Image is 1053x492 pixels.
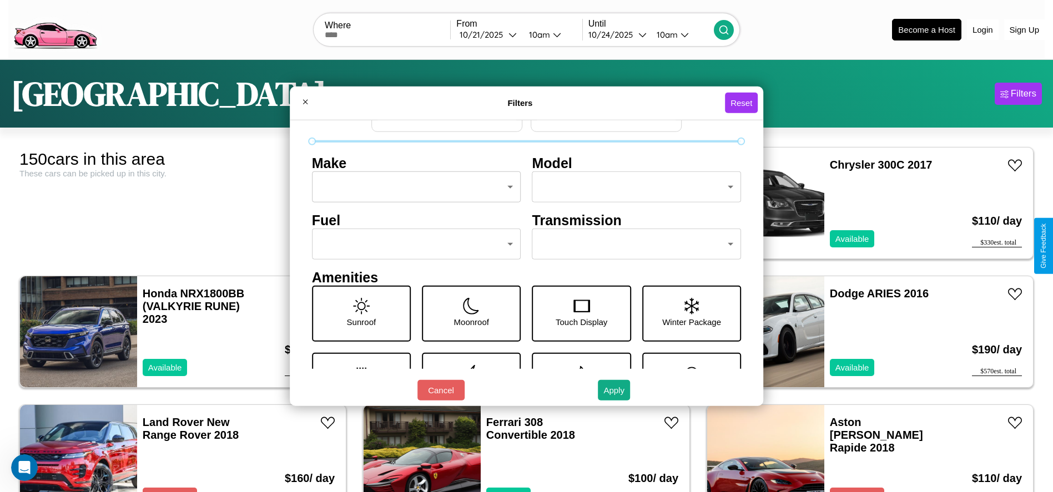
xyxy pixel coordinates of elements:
[347,314,376,329] p: Sunroof
[662,314,721,329] p: Winter Package
[830,287,929,300] a: Dodge ARIES 2016
[315,98,725,108] h4: Filters
[148,360,182,375] p: Available
[325,21,450,31] label: Where
[648,29,714,40] button: 10am
[11,454,38,481] iframe: Intercom live chat
[1011,88,1036,99] div: Filters
[892,19,961,40] button: Become a Host
[972,204,1022,239] h3: $ 110 / day
[523,29,553,40] div: 10am
[532,155,742,171] h4: Model
[312,269,742,285] h4: Amenities
[588,29,638,40] div: 10 / 24 / 2025
[972,239,1022,247] div: $ 330 est. total
[532,212,742,228] h4: Transmission
[285,367,335,376] div: $ 600 est. total
[417,380,465,400] button: Cancel
[1040,224,1047,268] div: Give Feedback
[486,416,575,441] a: Ferrari 308 Convertible 2018
[520,29,582,40] button: 10am
[11,71,326,116] h1: [GEOGRAPHIC_DATA]
[972,367,1022,376] div: $ 570 est. total
[312,155,521,171] h4: Make
[143,416,239,441] a: Land Rover New Range Rover 2018
[143,287,244,325] a: Honda NRX1800BB (VALKYRIE RUNE) 2023
[588,19,714,29] label: Until
[456,29,520,40] button: 10/21/2025
[454,314,489,329] p: Moonroof
[285,332,335,367] h3: $ 200 / day
[995,83,1042,105] button: Filters
[460,29,508,40] div: 10 / 21 / 2025
[19,150,346,169] div: 150 cars in this area
[830,159,933,171] a: Chrysler 300C 2017
[456,19,582,29] label: From
[1004,19,1045,40] button: Sign Up
[835,231,869,246] p: Available
[835,360,869,375] p: Available
[598,380,630,400] button: Apply
[967,19,999,40] button: Login
[312,212,521,228] h4: Fuel
[972,332,1022,367] h3: $ 190 / day
[19,169,346,178] div: These cars can be picked up in this city.
[556,314,607,329] p: Touch Display
[830,416,923,454] a: Aston [PERSON_NAME] Rapide 2018
[8,6,102,52] img: logo
[651,29,681,40] div: 10am
[725,93,758,113] button: Reset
